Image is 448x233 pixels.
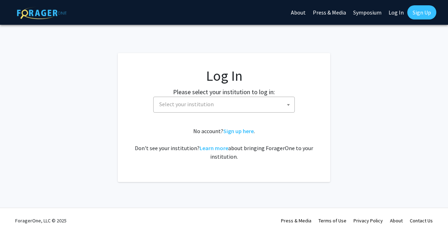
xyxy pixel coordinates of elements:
a: Terms of Use [318,217,346,224]
span: Select your institution [153,97,295,113]
span: Select your institution [156,97,294,112]
a: About [390,217,403,224]
div: ForagerOne, LLC © 2025 [15,208,67,233]
a: Sign Up [407,5,436,19]
span: Select your institution [159,101,214,108]
h1: Log In [132,67,316,84]
a: Contact Us [410,217,433,224]
label: Please select your institution to log in: [173,87,275,97]
a: Privacy Policy [354,217,383,224]
iframe: Chat [5,201,30,228]
a: Sign up here [223,127,254,135]
a: Press & Media [281,217,311,224]
div: No account? . Don't see your institution? about bringing ForagerOne to your institution. [132,127,316,161]
a: Learn more about bringing ForagerOne to your institution [200,144,228,152]
img: ForagerOne Logo [17,7,67,19]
